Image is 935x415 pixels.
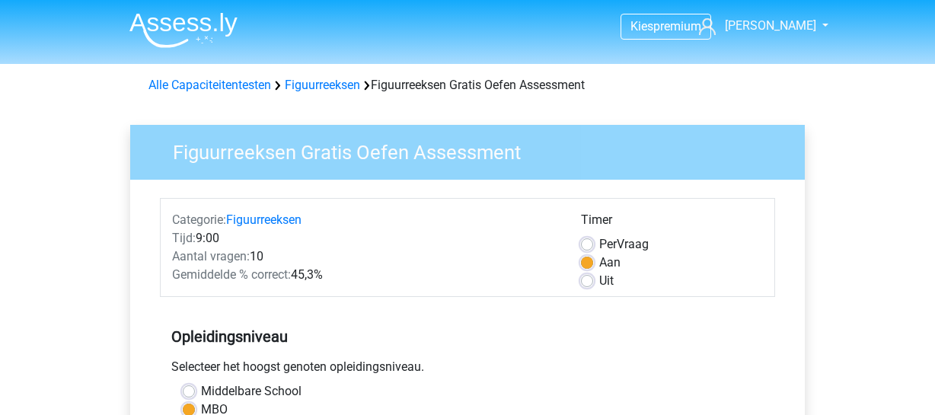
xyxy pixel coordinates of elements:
span: Per [599,237,617,251]
div: 10 [161,247,570,266]
span: Tijd: [172,231,196,245]
a: Figuurreeksen [285,78,360,92]
div: Selecteer het hoogst genoten opleidingsniveau. [160,358,775,382]
span: Gemiddelde % correct: [172,267,291,282]
span: Aantal vragen: [172,249,250,263]
div: 45,3% [161,266,570,284]
a: Figuurreeksen [226,212,302,227]
label: Middelbare School [201,382,302,401]
a: Alle Capaciteitentesten [148,78,271,92]
label: Vraag [599,235,649,254]
h3: Figuurreeksen Gratis Oefen Assessment [155,135,793,164]
div: Timer [581,211,763,235]
span: [PERSON_NAME] [725,18,816,33]
a: [PERSON_NAME] [693,17,818,35]
a: Kiespremium [621,16,710,37]
div: 9:00 [161,229,570,247]
label: Aan [599,254,621,272]
label: Uit [599,272,614,290]
span: Categorie: [172,212,226,227]
div: Figuurreeksen Gratis Oefen Assessment [142,76,793,94]
h5: Opleidingsniveau [171,321,764,352]
span: premium [653,19,701,34]
span: Kies [630,19,653,34]
img: Assessly [129,12,238,48]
